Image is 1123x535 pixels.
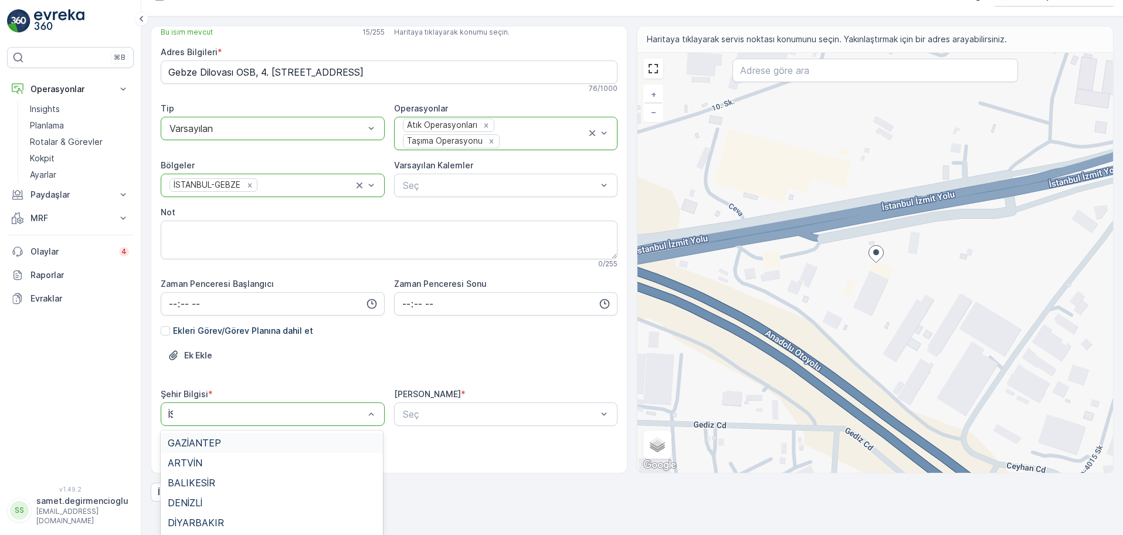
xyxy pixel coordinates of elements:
[403,178,598,192] p: Seç
[25,167,134,183] a: Ayarlar
[114,53,125,62] p: ⌘B
[394,28,510,37] span: Haritaya tıklayarak konumu seçin.
[651,107,657,117] span: −
[151,483,194,502] button: İptal et
[644,60,662,77] a: View Fullscreen
[168,458,202,468] span: ARTVİN
[7,263,134,287] a: Raporlar
[158,486,187,498] p: İptal et
[168,478,215,488] span: BALIKESİR
[640,458,679,473] a: Bu bölgeyi Google Haritalar'da açın (yeni pencerede açılır)
[30,153,55,164] p: Kokpit
[168,438,221,448] span: GAZİANTEP
[168,497,202,508] span: DENİZLİ
[403,119,479,131] div: Atık Operasyonları
[394,103,448,113] label: Operasyonlar
[732,59,1018,82] input: Adrese göre ara
[7,77,134,101] button: Operasyonlar
[10,501,29,520] div: SS
[7,240,134,263] a: Olaylar4
[161,28,213,37] span: Bu isim mevcut
[161,346,219,365] button: Dosya Yükle
[30,246,112,258] p: Olaylar
[30,212,110,224] p: MRF
[161,389,208,399] label: Şehir Bilgisi
[161,103,174,113] label: Tip
[168,517,224,528] span: DİYARBAKIR
[30,169,56,181] p: Ayarlar
[651,89,656,99] span: +
[243,180,256,191] div: Remove İSTANBUL-GEBZE
[161,207,175,217] label: Not
[394,389,461,399] label: [PERSON_NAME]
[161,279,274,289] label: Zaman Penceresi Başlangıcı
[7,495,134,526] button: SSsamet.degirmencioglu[EMAIL_ADDRESS][DOMAIN_NAME]
[403,135,484,147] div: Taşıma Operasyonu
[7,183,134,206] button: Paydaşlar
[30,83,110,95] p: Operasyonlar
[30,136,103,148] p: Rotalar & Görevler
[640,458,679,473] img: Google
[644,86,662,103] a: Yakınlaştır
[485,136,498,147] div: Remove Taşıma Operasyonu
[394,279,487,289] label: Zaman Penceresi Sonu
[36,495,128,507] p: samet.degirmencioglu
[480,120,493,131] div: Remove Atık Operasyonları
[30,120,64,131] p: Planlama
[161,47,218,57] label: Adres Bilgileri
[7,287,134,310] a: Evraklar
[161,160,195,170] label: Bölgeler
[644,103,662,121] a: Uzaklaştır
[644,432,670,458] a: Layers
[121,247,127,256] p: 4
[34,9,84,33] img: logo_light-DOdMpM7g.png
[25,150,134,167] a: Kokpit
[30,103,60,115] p: Insights
[403,407,598,421] p: Seç
[589,84,618,93] p: 76 / 1000
[30,189,110,201] p: Paydaşlar
[36,507,128,526] p: [EMAIL_ADDRESS][DOMAIN_NAME]
[7,9,30,33] img: logo
[647,33,1007,45] span: Haritaya tıklayarak servis noktası konumunu seçin. Yakınlaştırmak için bir adres arayabilirsiniz.
[362,28,385,37] p: 15 / 255
[7,486,134,493] span: v 1.49.2
[25,101,134,117] a: Insights
[184,350,212,361] p: Ek Ekle
[30,269,129,281] p: Raporlar
[25,117,134,134] a: Planlama
[598,259,618,269] p: 0 / 255
[394,160,473,170] label: Varsayılan Kalemler
[25,134,134,150] a: Rotalar & Görevler
[173,325,313,337] p: Ekleri Görev/Görev Planına dahil et
[170,179,242,191] div: İSTANBUL-GEBZE
[7,206,134,230] button: MRF
[30,293,129,304] p: Evraklar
